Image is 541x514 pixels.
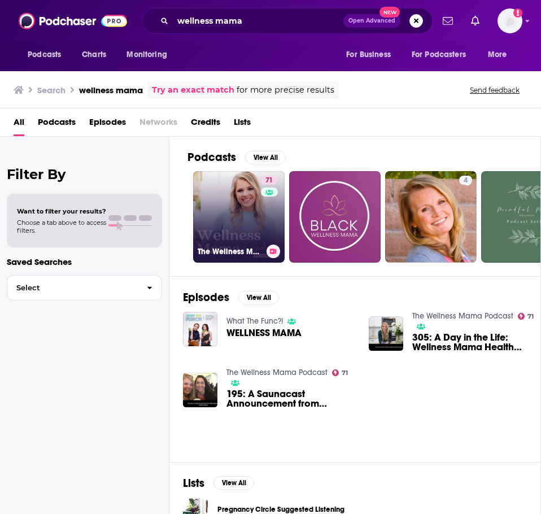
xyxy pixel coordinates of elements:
[237,84,334,97] span: for more precise results
[265,175,273,186] span: 71
[238,291,279,304] button: View All
[342,371,348,376] span: 71
[187,150,286,164] a: PodcastsView All
[20,44,76,66] button: open menu
[385,171,477,263] a: 4
[187,150,236,164] h2: Podcasts
[348,18,395,24] span: Open Advanced
[226,328,302,338] a: WELLNESS MAMA
[412,311,513,321] a: The Wellness Mama Podcast
[498,8,522,33] button: Show profile menu
[183,290,279,304] a: EpisodesView All
[234,113,251,136] a: Lists
[513,8,522,18] svg: Add a profile image
[126,47,167,63] span: Monitoring
[369,316,403,351] img: 305: A Day in the Life: Wellness Mama Health Routines
[75,44,113,66] a: Charts
[498,8,522,33] img: User Profile
[466,85,523,95] button: Send feedback
[198,247,262,256] h3: The Wellness Mama Podcast
[346,47,391,63] span: For Business
[82,47,106,63] span: Charts
[466,11,484,31] a: Show notifications dropdown
[7,275,162,300] button: Select
[119,44,181,66] button: open menu
[139,113,177,136] span: Networks
[226,316,283,326] a: What The Func?!
[412,333,541,352] a: 305: A Day in the Life: Wellness Mama Health Routines
[464,175,468,186] span: 4
[261,176,277,185] a: 71
[89,113,126,136] a: Episodes
[338,44,405,66] button: open menu
[183,312,217,346] img: WELLNESS MAMA
[19,10,127,32] img: Podchaser - Follow, Share and Rate Podcasts
[79,85,143,95] h3: wellness mama
[488,47,507,63] span: More
[7,166,162,182] h2: Filter By
[193,171,285,263] a: 71The Wellness Mama Podcast
[152,84,234,97] a: Try an exact match
[183,476,204,490] h2: Lists
[518,313,534,320] a: 71
[28,47,61,63] span: Podcasts
[142,8,433,34] div: Search podcasts, credits, & more...
[191,113,220,136] a: Credits
[245,151,286,164] button: View All
[332,369,348,376] a: 71
[226,389,355,408] a: 195: A Saunacast Announcement from Wellness Mama & Mommypotamus
[213,476,254,490] button: View All
[38,113,76,136] a: Podcasts
[37,85,66,95] h3: Search
[17,219,106,234] span: Choose a tab above to access filters.
[7,284,138,291] span: Select
[7,256,162,267] p: Saved Searches
[412,47,466,63] span: For Podcasters
[480,44,521,66] button: open menu
[438,11,457,31] a: Show notifications dropdown
[17,207,106,215] span: Want to filter your results?
[498,8,522,33] span: Logged in as RebRoz5
[183,476,254,490] a: ListsView All
[343,14,400,28] button: Open AdvancedNew
[404,44,482,66] button: open menu
[459,176,472,185] a: 4
[183,373,217,407] img: 195: A Saunacast Announcement from Wellness Mama & Mommypotamus
[14,113,24,136] a: All
[527,314,534,319] span: 71
[226,368,328,377] a: The Wellness Mama Podcast
[183,290,229,304] h2: Episodes
[379,7,400,18] span: New
[173,12,343,30] input: Search podcasts, credits, & more...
